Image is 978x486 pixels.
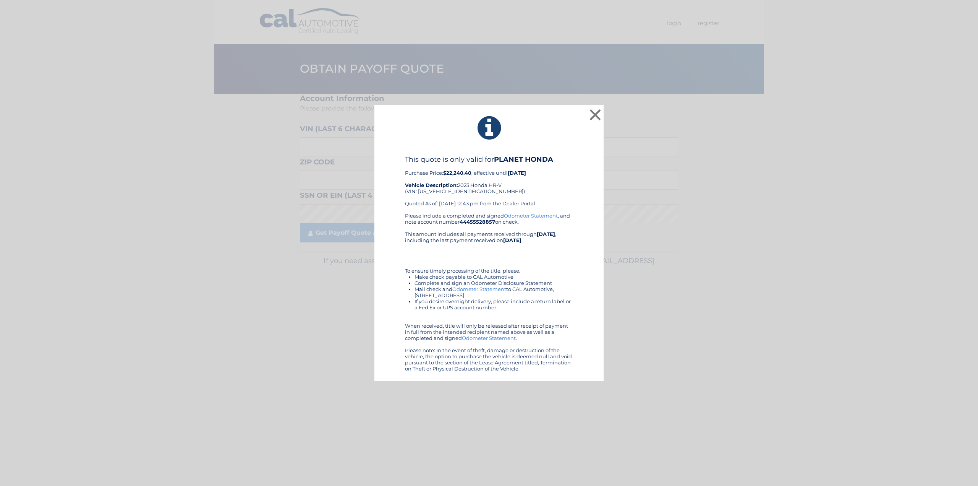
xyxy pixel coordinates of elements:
[537,231,555,237] b: [DATE]
[588,107,603,122] button: ×
[415,274,573,280] li: Make check payable to CAL Automotive
[504,213,558,219] a: Odometer Statement
[415,286,573,298] li: Mail check and to CAL Automotive, [STREET_ADDRESS]
[503,237,521,243] b: [DATE]
[405,155,573,213] div: Purchase Price: , effective until 2023 Honda HR-V (VIN: [US_VEHICLE_IDENTIFICATION_NUMBER]) Quote...
[452,286,506,292] a: Odometer Statement
[508,170,526,176] b: [DATE]
[443,170,471,176] b: $22,240.40
[415,280,573,286] li: Complete and sign an Odometer Disclosure Statement
[460,219,495,225] b: 44455528857
[405,213,573,372] div: Please include a completed and signed , and note account number on check. This amount includes al...
[462,335,516,341] a: Odometer Statement
[405,182,458,188] strong: Vehicle Description:
[405,155,573,164] h4: This quote is only valid for
[415,298,573,310] li: If you desire overnight delivery, please include a return label or a Fed Ex or UPS account number.
[494,155,553,164] b: PLANET HONDA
